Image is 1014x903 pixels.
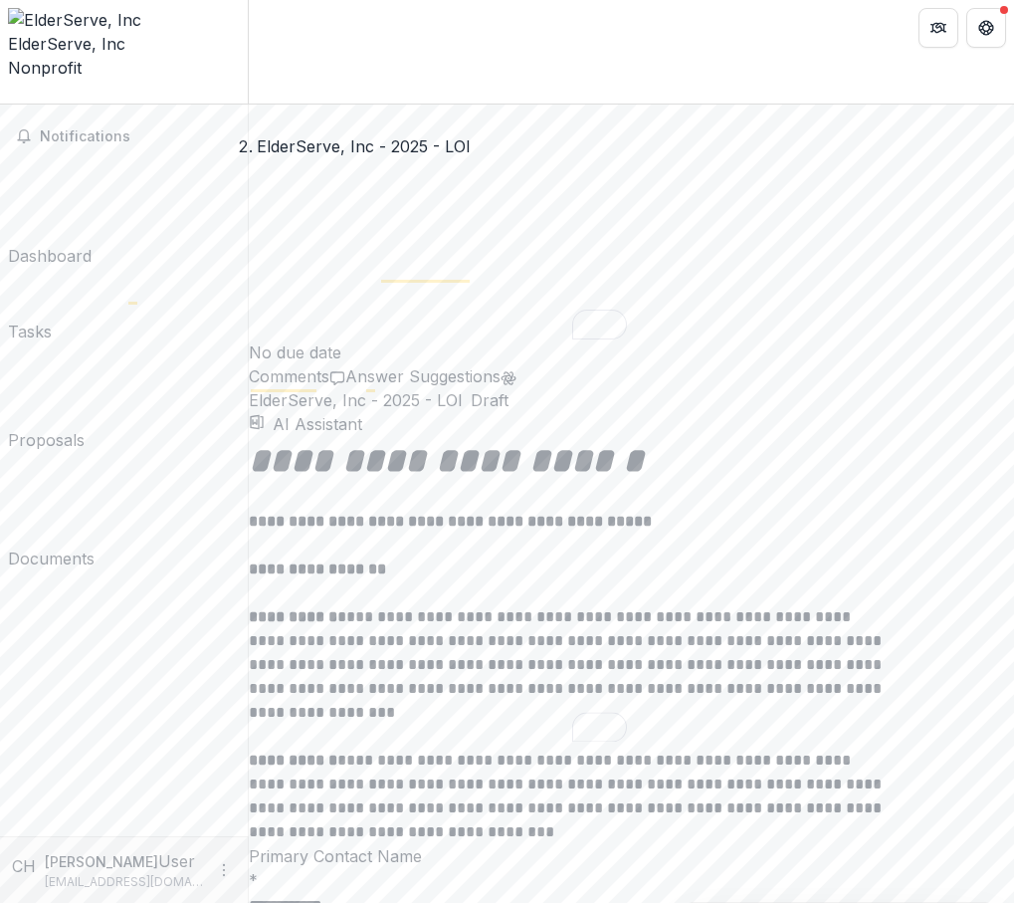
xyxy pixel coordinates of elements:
[8,351,85,452] a: Proposals
[345,364,516,388] button: Answer Suggestions
[918,8,958,48] button: Partners
[8,320,52,343] div: Tasks
[8,8,240,32] img: ElderServe, Inc
[471,388,508,412] span: Draft
[249,414,265,430] button: download-proposal
[158,849,195,873] p: User
[8,276,52,343] a: Tasks
[45,851,158,872] p: [PERSON_NAME]
[8,547,95,570] div: Documents
[8,428,85,452] div: Proposals
[8,32,240,56] div: ElderServe, Inc
[12,854,37,878] div: Candice Holt
[249,340,1014,364] div: No due date
[212,858,236,882] button: More
[40,128,232,145] span: Notifications
[966,8,1006,48] button: Get Help
[8,244,92,268] div: Dashboard
[249,844,1014,868] p: Primary Contact Name
[8,120,240,152] button: Notifications
[45,873,204,891] p: [EMAIL_ADDRESS][DOMAIN_NAME]
[249,364,345,388] button: Comments
[8,160,92,268] a: Dashboard
[8,58,82,78] span: Nonprofit
[265,412,362,436] button: AI Assistant
[257,134,471,158] div: ElderServe, Inc - 2025 - LOI
[8,460,95,570] a: Documents
[249,388,463,412] p: ElderServe, Inc - 2025 - LOI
